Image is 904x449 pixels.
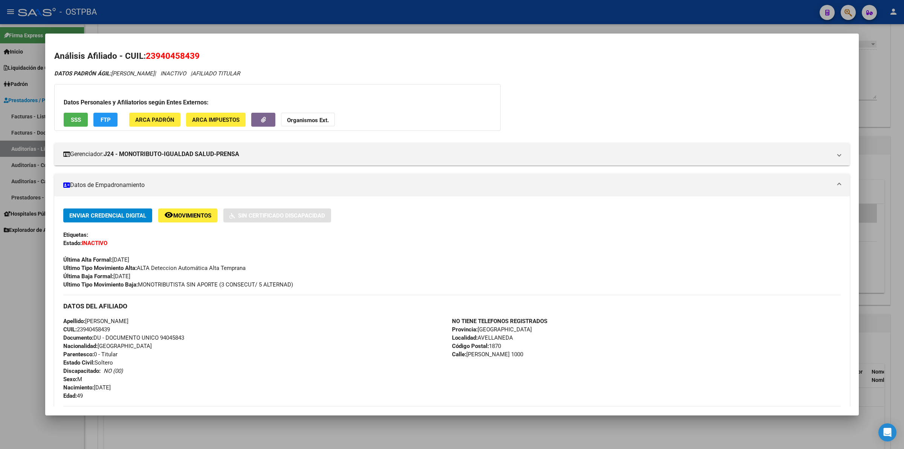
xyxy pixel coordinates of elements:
[54,70,240,77] i: | INACTIVO |
[281,113,335,127] button: Organismos Ext.
[238,212,325,219] span: Sin Certificado Discapacidad
[192,116,240,123] span: ARCA Impuestos
[54,50,850,63] h2: Análisis Afiliado - CUIL:
[63,181,832,190] mat-panel-title: Datos de Empadronamiento
[54,70,154,77] span: [PERSON_NAME]
[287,117,329,124] strong: Organismos Ext.
[452,318,547,325] strong: NO TIENE TELEFONOS REGISTRADOS
[63,256,129,263] span: [DATE]
[63,273,113,280] strong: Última Baja Formal:
[54,70,111,77] strong: DATOS PADRÓN ÁGIL:
[452,326,532,333] span: [GEOGRAPHIC_DATA]
[164,210,173,219] mat-icon: remove_red_eye
[452,334,478,341] strong: Localidad:
[104,150,239,159] strong: J24 - MONOTRIBUTO-IGUALDAD SALUD-PRENSA
[63,150,832,159] mat-panel-title: Gerenciador:
[63,343,98,349] strong: Nacionalidad:
[63,256,112,263] strong: Última Alta Formal:
[192,70,240,77] span: AFILIADO TITULAR
[63,265,246,271] span: ALTA Deteccion Automática Alta Temprana
[63,326,110,333] span: 23940458439
[93,113,118,127] button: FTP
[223,208,331,222] button: Sin Certificado Discapacidad
[452,351,523,358] span: [PERSON_NAME] 1000
[452,326,478,333] strong: Provincia:
[104,368,123,374] i: NO (00)
[63,343,152,349] span: [GEOGRAPHIC_DATA]
[63,208,152,222] button: Enviar Credencial Digital
[101,116,111,123] span: FTP
[63,240,82,247] strong: Estado:
[63,392,83,399] span: 49
[63,231,88,238] strong: Etiquetas:
[69,212,146,219] span: Enviar Credencial Digital
[71,116,81,123] span: SSS
[63,368,101,374] strong: Discapacitado:
[63,318,85,325] strong: Apellido:
[64,98,491,107] h3: Datos Personales y Afiliatorios según Entes Externos:
[63,351,94,358] strong: Parentesco:
[158,208,217,222] button: Movimientos
[63,359,113,366] span: Soltero
[129,113,180,127] button: ARCA Padrón
[63,302,841,310] h3: DATOS DEL AFILIADO
[452,343,489,349] strong: Código Postal:
[186,113,246,127] button: ARCA Impuestos
[452,343,501,349] span: 1870
[63,376,82,383] span: M
[63,376,77,383] strong: Sexo:
[54,174,850,196] mat-expansion-panel-header: Datos de Empadronamiento
[63,392,77,399] strong: Edad:
[63,326,77,333] strong: CUIL:
[64,113,88,127] button: SSS
[82,240,107,247] strong: INACTIVO
[63,384,94,391] strong: Nacimiento:
[63,273,130,280] span: [DATE]
[135,116,174,123] span: ARCA Padrón
[452,351,466,358] strong: Calle:
[63,318,128,325] span: [PERSON_NAME]
[63,384,111,391] span: [DATE]
[63,351,118,358] span: 0 - Titular
[63,265,137,271] strong: Ultimo Tipo Movimiento Alta:
[146,51,200,61] span: 23940458439
[63,281,293,288] span: MONOTRIBUTISTA SIN APORTE (3 CONSECUT/ 5 ALTERNAD)
[63,281,138,288] strong: Ultimo Tipo Movimiento Baja:
[63,334,93,341] strong: Documento:
[878,423,896,441] div: Open Intercom Messenger
[63,334,184,341] span: DU - DOCUMENTO UNICO 94045843
[173,212,211,219] span: Movimientos
[452,334,513,341] span: AVELLANEDA
[63,359,95,366] strong: Estado Civil:
[54,143,850,166] mat-expansion-panel-header: Gerenciador:J24 - MONOTRIBUTO-IGUALDAD SALUD-PRENSA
